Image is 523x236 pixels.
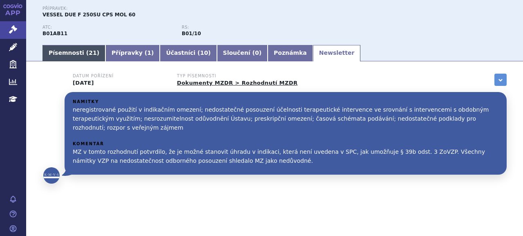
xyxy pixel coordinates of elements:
a: Newsletter [313,45,361,61]
p: RS: [182,25,313,30]
p: [DATE] [73,80,167,86]
a: Poznámka [268,45,313,61]
span: 0 [255,49,259,56]
strong: sulodexid, p.o. [182,31,201,36]
h3: Datum pořízení [73,74,167,79]
a: Sloučení (0) [217,45,268,61]
span: 21 [89,49,96,56]
strong: SULODEXID [42,31,67,36]
span: VESSEL DUE F 250SU CPS MOL 60 [42,12,135,18]
p: neregistrované použití v indikačním omezení; nedostatečné posouzení účelnosti terapeutické interv... [73,105,498,133]
span: 10 [200,49,208,56]
p: MZ v tomto rozhodnutí potvrdilo, že je možné stanovit úhradu v indikaci, která není uvedena v SPC... [73,147,498,166]
span: 1 [147,49,151,56]
a: Přípravky (1) [105,45,160,61]
a: Účastníci (10) [160,45,217,61]
h3: Námitky [73,99,498,104]
h3: Komentář [73,142,498,146]
a: zobrazit vše [494,74,507,86]
p: Přípravek: [42,6,321,11]
a: Dokumenty MZDR > Rozhodnutí MZDR [177,80,297,86]
h3: Typ písemnosti [177,74,297,79]
p: ATC: [42,25,174,30]
a: Písemnosti (21) [42,45,105,61]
